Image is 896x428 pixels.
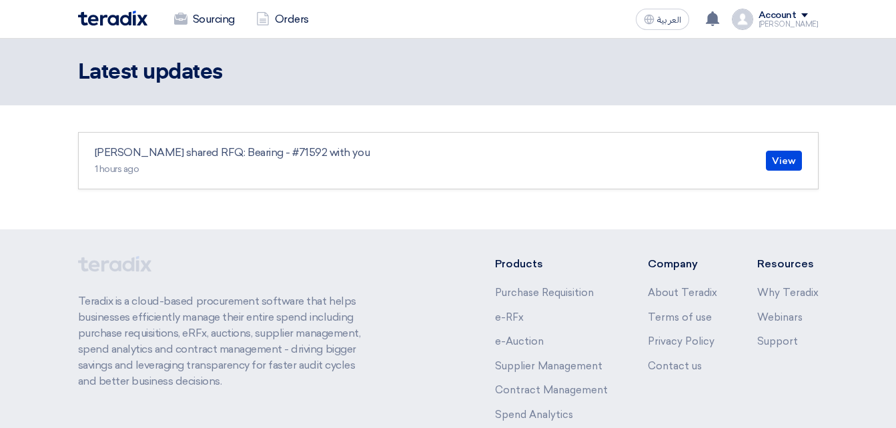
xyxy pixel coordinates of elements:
a: Purchase Requisition [495,287,594,299]
li: Products [495,256,608,272]
a: Terms of use [648,311,712,323]
img: profile_test.png [732,9,753,30]
a: About Teradix [648,287,717,299]
img: Teradix logo [78,11,147,26]
div: Account [759,10,797,21]
span: 1 hours ago [95,163,139,175]
a: e-RFx [495,311,524,323]
a: Support [757,335,798,347]
a: Contact us [648,360,702,372]
a: Privacy Policy [648,335,715,347]
h2: Latest updates [78,59,223,86]
a: View [766,151,802,171]
p: [PERSON_NAME] shared RFQ: Bearing - #71592 with you [95,145,370,161]
a: Supplier Management [495,360,602,372]
li: Resources [757,256,819,272]
a: Why Teradix [757,287,819,299]
a: Orders [246,5,320,34]
a: Contract Management [495,384,608,396]
p: Teradix is a cloud-based procurement software that helps businesses efficiently manage their enti... [78,293,374,389]
div: [PERSON_NAME] [759,21,819,28]
a: Webinars [757,311,803,323]
a: e-Auction [495,335,544,347]
a: Spend Analytics [495,409,573,421]
button: العربية [636,9,689,30]
span: العربية [657,15,681,25]
li: Company [648,256,717,272]
a: Sourcing [163,5,246,34]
